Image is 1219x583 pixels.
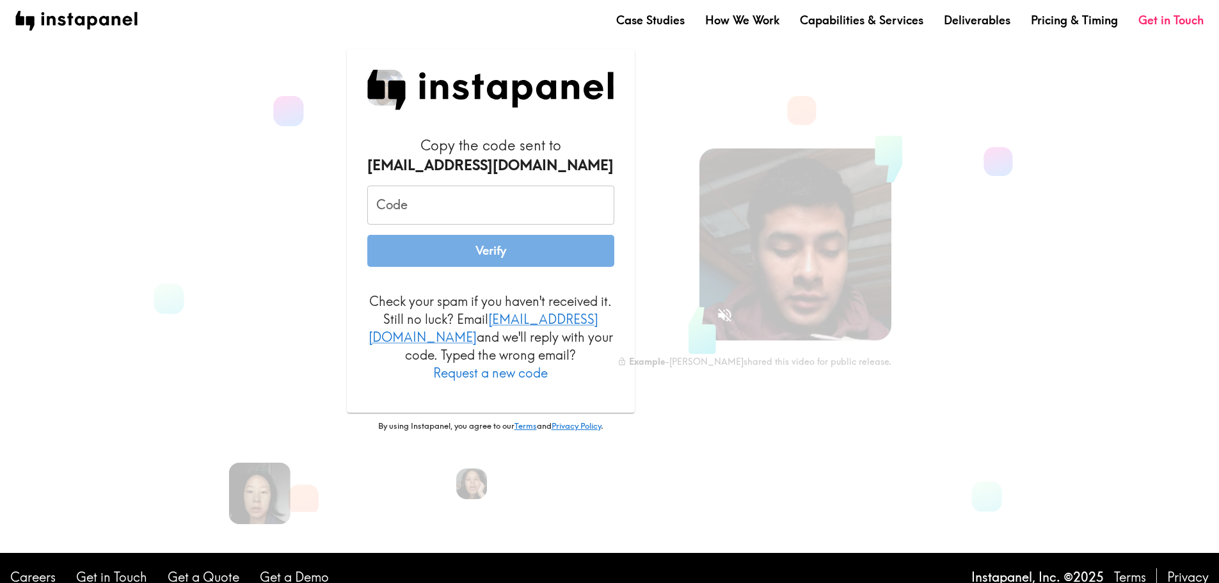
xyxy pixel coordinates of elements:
a: Case Studies [616,12,685,28]
a: How We Work [705,12,779,28]
button: Verify [367,235,614,267]
a: Capabilities & Services [800,12,923,28]
a: Pricing & Timing [1031,12,1118,28]
div: [EMAIL_ADDRESS][DOMAIN_NAME] [367,156,614,175]
a: Privacy Policy [552,420,601,431]
p: By using Instapanel, you agree to our and . [347,420,635,432]
img: Kelly [456,468,487,499]
img: Instapanel [367,70,614,110]
b: Example [629,356,665,367]
a: Deliverables [944,12,1010,28]
a: Get in Touch [1138,12,1204,28]
img: instapanel [15,11,138,31]
input: xxx_xxx_xxx [367,186,614,225]
h6: Copy the code sent to [367,136,614,175]
a: Terms [514,420,537,431]
img: Rennie [228,463,290,524]
button: Request a new code [433,364,548,382]
div: - [PERSON_NAME] shared this video for public release. [617,356,891,367]
button: Sound is off [711,301,738,329]
p: Check your spam if you haven't received it. Still no luck? Email and we'll reply with your code. ... [367,292,614,382]
a: [EMAIL_ADDRESS][DOMAIN_NAME] [369,311,598,345]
